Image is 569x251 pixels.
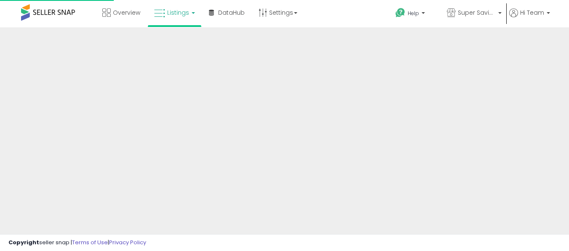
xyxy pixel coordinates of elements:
span: Super Savings Now (NEW) [458,8,496,17]
a: Terms of Use [72,238,108,246]
a: Hi Team [509,8,550,27]
span: Help [408,10,419,17]
strong: Copyright [8,238,39,246]
div: seller snap | | [8,239,146,247]
a: Privacy Policy [109,238,146,246]
i: Get Help [395,8,406,18]
a: Help [389,1,439,27]
span: Listings [167,8,189,17]
span: Hi Team [520,8,544,17]
span: DataHub [218,8,245,17]
span: Overview [113,8,140,17]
